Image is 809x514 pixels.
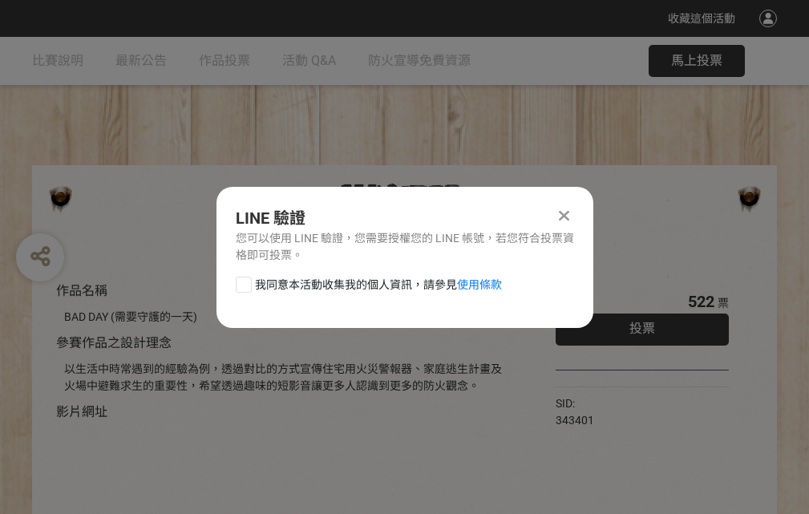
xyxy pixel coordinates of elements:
span: SID: 343401 [556,397,594,427]
a: 使用條款 [457,278,502,291]
a: 活動 Q&A [282,37,336,85]
span: 參賽作品之設計理念 [56,335,172,350]
span: 比賽說明 [32,53,83,68]
div: LINE 驗證 [236,206,574,230]
button: 馬上投票 [649,45,745,77]
span: 522 [688,292,714,311]
span: 作品投票 [199,53,250,68]
a: 防火宣導免費資源 [368,37,471,85]
span: 防火宣導免費資源 [368,53,471,68]
iframe: Facebook Share [598,395,678,411]
span: 收藏這個活動 [668,12,735,25]
span: 活動 Q&A [282,53,336,68]
a: 比賽說明 [32,37,83,85]
span: 馬上投票 [671,53,722,68]
a: 作品投票 [199,37,250,85]
span: 影片網址 [56,404,107,419]
span: 我同意本活動收集我的個人資訊，請參見 [255,277,502,293]
div: 以生活中時常遇到的經驗為例，透過對比的方式宣傳住宅用火災警報器、家庭逃生計畫及火場中避難求生的重要性，希望透過趣味的短影音讓更多人認識到更多的防火觀念。 [64,361,508,395]
span: 投票 [629,321,655,336]
span: 票 [718,297,729,310]
span: 最新公告 [115,53,167,68]
div: 您可以使用 LINE 驗證，您需要授權您的 LINE 帳號，若您符合投票資格即可投票。 [236,230,574,264]
span: 作品名稱 [56,283,107,298]
a: 最新公告 [115,37,167,85]
div: BAD DAY (需要守護的一天) [64,309,508,326]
